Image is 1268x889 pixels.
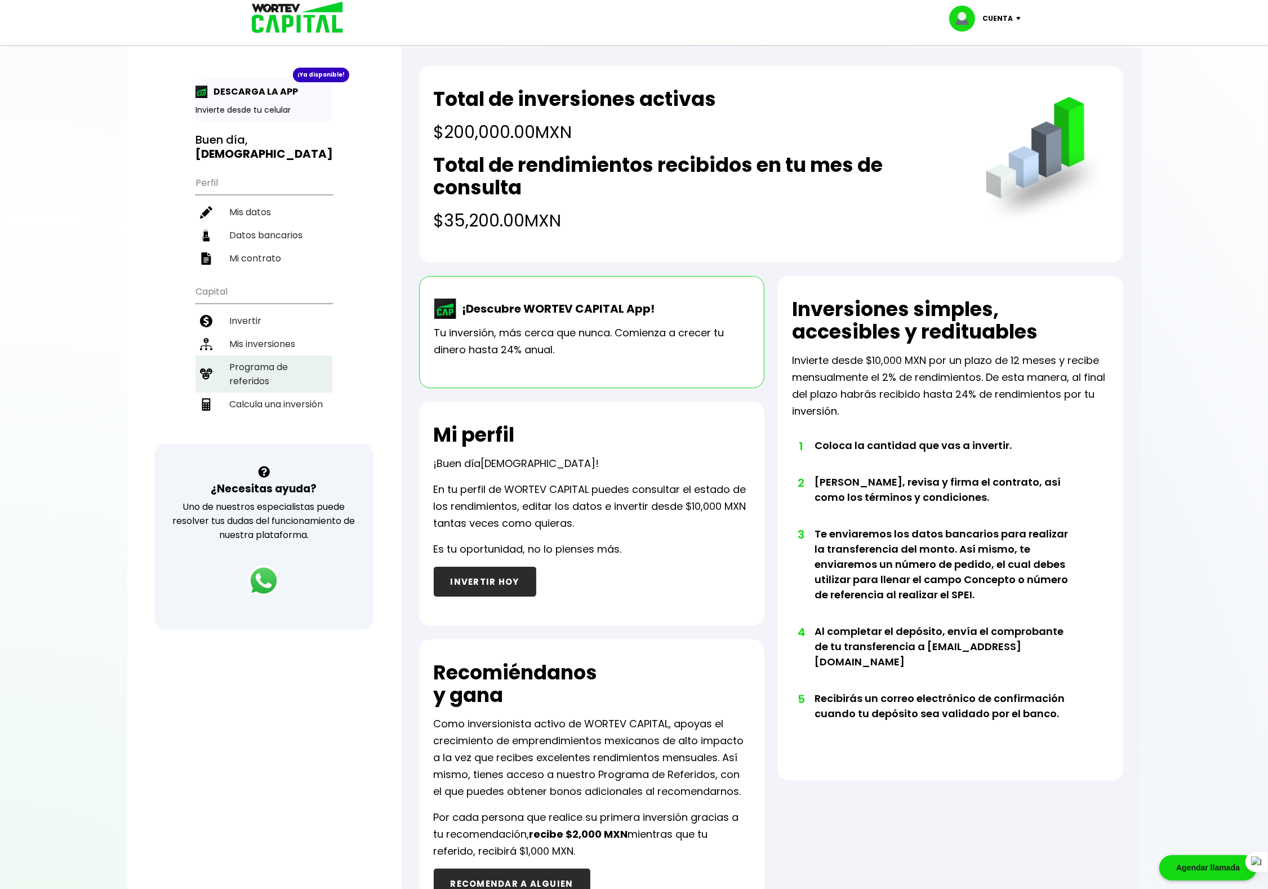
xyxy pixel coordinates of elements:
p: ¡Buen día ! [434,455,599,472]
h2: Recomiéndanos y gana [434,661,598,706]
a: Calcula una inversión [195,393,332,416]
b: recibe $2,000 MXN [530,827,628,841]
a: Mis datos [195,201,332,224]
span: 2 [798,474,804,491]
h4: $200,000.00 MXN [434,119,717,145]
p: DESCARGA LA APP [208,85,298,99]
button: INVERTIR HOY [434,567,536,597]
li: [PERSON_NAME], revisa y firma el contrato, así como los términos y condiciones. [815,474,1077,526]
h2: Total de rendimientos recibidos en tu mes de consulta [434,154,963,199]
li: Coloca la cantidad que vas a invertir. [815,438,1077,474]
span: 5 [798,691,804,708]
a: Invertir [195,309,332,332]
ul: Capital [195,279,332,444]
p: Invierte desde $10,000 MXN por un plazo de 12 meses y recibe mensualmente el 2% de rendimientos. ... [793,352,1109,420]
a: Programa de referidos [195,355,332,393]
p: Cuenta [983,10,1013,27]
span: [DEMOGRAPHIC_DATA] [481,456,596,470]
h2: Mi perfil [434,424,515,446]
img: profile-image [949,6,983,32]
img: wortev-capital-app-icon [434,299,457,319]
span: 1 [798,438,804,455]
a: Mis inversiones [195,332,332,355]
img: invertir-icon.b3b967d7.svg [200,315,212,327]
h3: Buen día, [195,133,332,161]
span: 3 [798,526,804,543]
li: Al completar el depósito, envía el comprobante de tu transferencia a [EMAIL_ADDRESS][DOMAIN_NAME] [815,624,1077,691]
div: ¡Ya disponible! [293,68,349,82]
h2: Inversiones simples, accesibles y redituables [793,298,1109,343]
img: icon-down [1013,17,1029,20]
img: recomiendanos-icon.9b8e9327.svg [200,368,212,380]
p: Invierte desde tu celular [195,104,332,116]
b: [DEMOGRAPHIC_DATA] [195,146,333,162]
a: Datos bancarios [195,224,332,247]
h3: ¿Necesitas ayuda? [211,481,317,497]
img: datos-icon.10cf9172.svg [200,229,212,242]
p: Tu inversión, más cerca que nunca. Comienza a crecer tu dinero hasta 24% anual. [434,325,749,358]
p: Es tu oportunidad, no lo pienses más. [434,541,622,558]
img: editar-icon.952d3147.svg [200,206,212,219]
p: Como inversionista activo de WORTEV CAPITAL, apoyas el crecimiento de emprendimientos mexicanos d... [434,715,750,800]
a: Mi contrato [195,247,332,270]
span: 4 [798,624,804,641]
img: calculadora-icon.17d418c4.svg [200,398,212,411]
div: Agendar llamada [1159,855,1257,881]
img: grafica.516fef24.png [981,97,1109,225]
img: logos_whatsapp-icon.242b2217.svg [248,565,279,597]
p: Uno de nuestros especialistas puede resolver tus dudas del funcionamiento de nuestra plataforma. [169,500,359,542]
li: Recibirás un correo electrónico de confirmación cuando tu depósito sea validado por el banco. [815,691,1077,743]
h2: Total de inversiones activas [434,88,717,110]
p: En tu perfil de WORTEV CAPITAL puedes consultar el estado de los rendimientos, editar los datos e... [434,481,750,532]
p: Por cada persona que realice su primera inversión gracias a tu recomendación, mientras que tu ref... [434,809,750,860]
p: ¡Descubre WORTEV CAPITAL App! [457,300,655,317]
ul: Perfil [195,170,332,270]
img: contrato-icon.f2db500c.svg [200,252,212,265]
li: Te enviaremos los datos bancarios para realizar la transferencia del monto. Así mismo, te enviare... [815,526,1077,624]
h4: $35,200.00 MXN [434,208,963,233]
img: inversiones-icon.6695dc30.svg [200,338,212,350]
img: app-icon [195,86,208,98]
